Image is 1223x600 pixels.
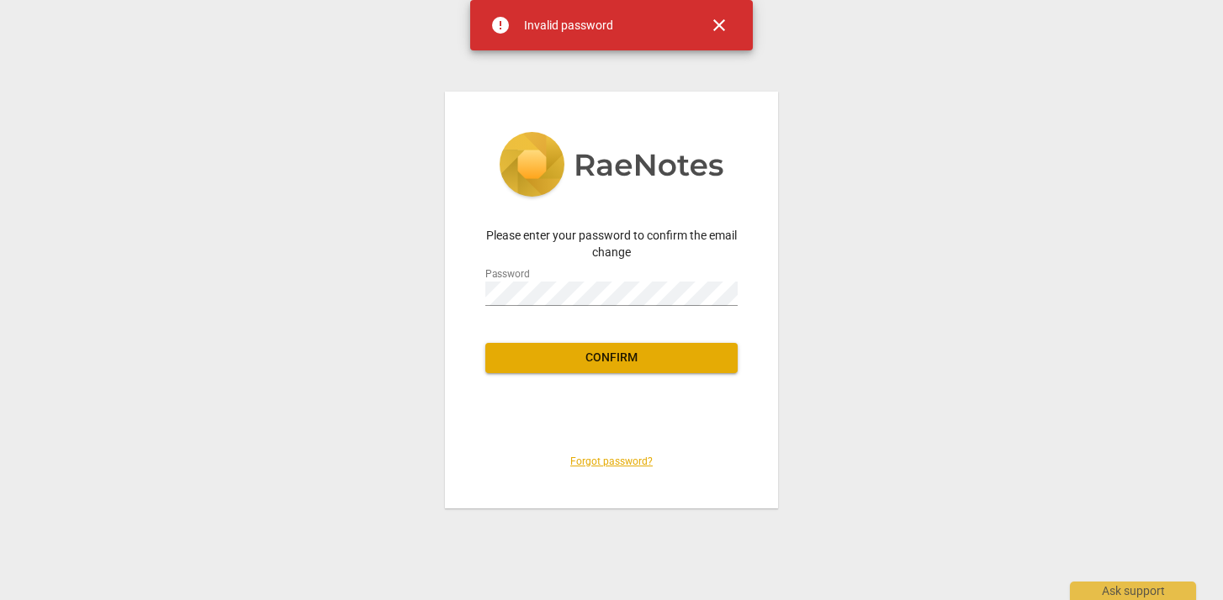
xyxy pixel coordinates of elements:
[699,5,739,45] button: Close
[485,343,738,373] button: Confirm
[709,15,729,35] span: close
[524,17,613,34] div: Invalid password
[490,15,511,35] span: error
[1070,582,1196,600] div: Ask support
[485,269,530,279] label: Password
[570,455,653,467] a: Forgot password?
[499,350,724,366] span: Confirm
[499,132,724,201] img: 5ac2273c67554f335776073100b6d88f.svg
[485,227,738,261] p: Please enter your password to confirm the email change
